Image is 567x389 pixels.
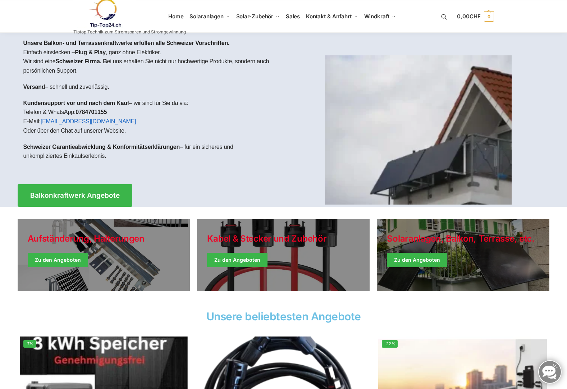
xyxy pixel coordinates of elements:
span: Windkraft [364,13,389,20]
h2: Unsere beliebtesten Angebote [18,311,550,322]
a: Sales [283,0,303,33]
p: – schnell und zuverlässig. [23,82,278,92]
strong: Kundensupport vor und nach dem Kauf [23,100,129,106]
a: Solaranlagen [187,0,233,33]
p: – wir sind für Sie da via: Telefon & WhatsApp: E-Mail: Oder über den Chat auf unserer Website. [23,99,278,135]
span: Kontakt & Anfahrt [306,13,352,20]
p: – für ein sicheres und unkompliziertes Einkaufserlebnis. [23,142,278,161]
strong: Plug & Play [75,49,106,55]
a: Holiday Style [197,219,370,291]
a: Kontakt & Anfahrt [303,0,361,33]
span: CHF [470,13,481,20]
a: [EMAIL_ADDRESS][DOMAIN_NAME] [41,118,136,124]
p: Wir sind eine ei uns erhalten Sie nicht nur hochwertige Produkte, sondern auch persönlichen Support. [23,57,278,75]
span: Sales [286,13,300,20]
div: Einfach einstecken – , ganz ohne Elektriker. [18,33,284,173]
span: Solaranlagen [189,13,224,20]
strong: Unsere Balkon- und Terrassenkraftwerke erfüllen alle Schweizer Vorschriften. [23,40,230,46]
span: Solar-Zubehör [236,13,274,20]
img: Home 1 [325,55,512,205]
span: 0 [484,12,494,22]
a: Winter Jackets [377,219,549,291]
span: Balkonkraftwerk Angebote [30,192,120,199]
a: Holiday Style [18,219,190,291]
strong: 0784701155 [76,109,107,115]
strong: Schweizer Garantieabwicklung & Konformitätserklärungen [23,144,180,150]
p: Tiptop Technik zum Stromsparen und Stromgewinnung [73,30,186,34]
strong: Schweizer Firma. B [55,58,107,64]
a: 0,00CHF 0 [457,6,494,27]
a: Windkraft [361,0,399,33]
strong: Versand [23,84,45,90]
a: Balkonkraftwerk Angebote [18,184,132,207]
a: Solar-Zubehör [233,0,283,33]
span: 0,00 [457,13,480,20]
